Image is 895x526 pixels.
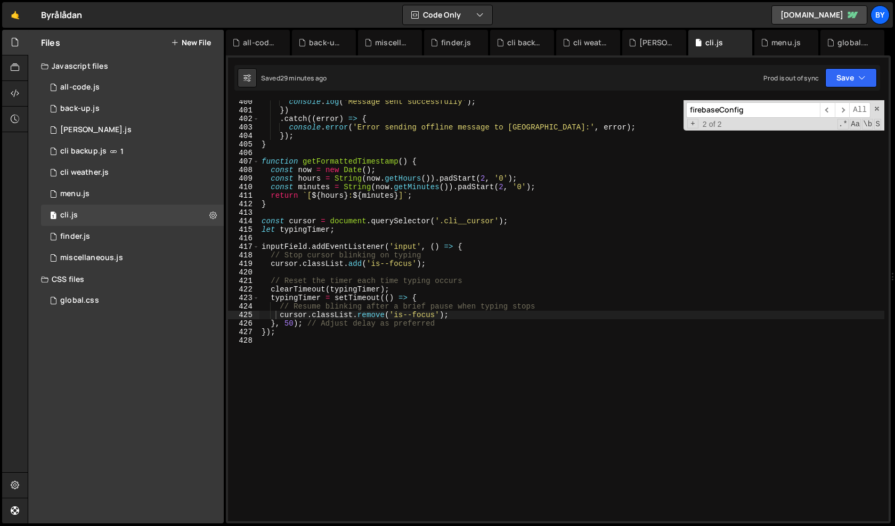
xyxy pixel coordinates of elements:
div: 423 [228,294,259,302]
a: 🤙 [2,2,28,28]
div: 424 [228,302,259,311]
div: 10338/23371.js [41,205,224,226]
div: Saved [261,74,327,83]
div: 10338/45688.js [41,141,224,162]
div: 409 [228,174,259,183]
span: Alt-Enter [849,102,870,118]
div: 407 [228,157,259,166]
button: Code Only [403,5,492,25]
div: 419 [228,260,259,268]
span: 2 of 2 [698,120,726,128]
div: finder.js [441,37,471,48]
div: 10338/24973.js [41,226,224,247]
div: 10338/45687.js [41,162,224,183]
div: cli weather.js [60,168,109,177]
div: 412 [228,200,259,208]
div: miscellaneous.js [375,37,409,48]
div: 403 [228,123,259,132]
div: Javascript files [28,55,224,77]
button: Save [825,68,877,87]
div: 414 [228,217,259,225]
span: ​ [820,102,835,118]
div: 406 [228,149,259,157]
div: menu.js [60,189,89,199]
div: CSS files [28,269,224,290]
div: miscellaneous.js [60,253,123,263]
div: 417 [228,242,259,251]
span: CaseSensitive Search [850,119,861,130]
div: 421 [228,277,259,285]
div: 402 [228,115,259,123]
div: all-code.js [60,83,100,92]
div: 425 [228,311,259,319]
button: New File [171,38,211,47]
div: 10338/24192.css [41,290,224,311]
div: Byrålådan [41,9,82,21]
div: 420 [228,268,259,277]
span: Toggle Replace mode [687,119,698,128]
div: 10338/35579.js [41,77,224,98]
span: RegExp Search [837,119,849,130]
div: 427 [228,328,259,336]
a: By [870,5,890,25]
div: cli.js [60,211,78,220]
div: 10338/45273.js [41,119,224,141]
div: 401 [228,106,259,115]
div: 29 minutes ago [280,74,327,83]
div: cli backup.js [60,147,107,156]
span: 1 [50,212,56,221]
div: 415 [228,225,259,234]
div: 10338/45238.js [41,183,224,205]
div: 428 [228,336,259,345]
div: 411 [228,191,259,200]
div: [PERSON_NAME].js [639,37,673,48]
div: 422 [228,285,259,294]
input: Search for [686,102,820,118]
div: 10338/45237.js [41,247,224,269]
div: global.css [60,296,99,305]
div: 400 [228,98,259,106]
div: 418 [228,251,259,260]
div: 404 [228,132,259,140]
a: [DOMAIN_NAME] [771,5,867,25]
div: back-up.js [60,104,100,114]
span: 1 [120,147,124,156]
div: 408 [228,166,259,174]
div: finder.js [60,232,90,241]
div: 413 [228,208,259,217]
h2: Files [41,37,60,48]
div: 416 [228,234,259,242]
div: all-code.js [243,37,277,48]
div: cli backup.js [507,37,541,48]
div: cli weather.js [573,37,607,48]
div: back-up.js [309,37,343,48]
span: Search In Selection [874,119,881,130]
div: 10338/45267.js [41,98,224,119]
span: ​ [835,102,850,118]
div: 426 [228,319,259,328]
div: 410 [228,183,259,191]
span: Whole Word Search [862,119,873,130]
div: cli.js [705,37,723,48]
div: global.css [837,37,872,48]
div: 405 [228,140,259,149]
div: menu.js [771,37,801,48]
div: [PERSON_NAME].js [60,125,132,135]
div: Prod is out of sync [763,74,819,83]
